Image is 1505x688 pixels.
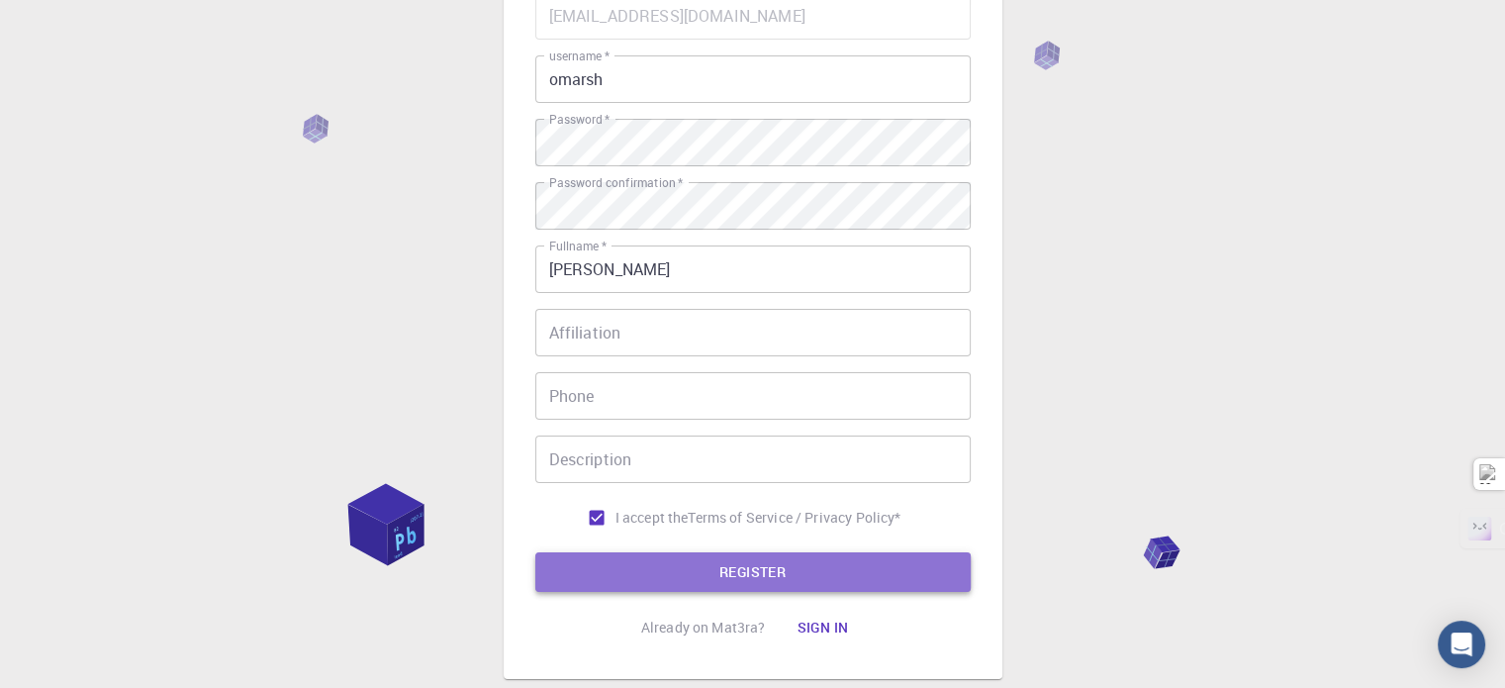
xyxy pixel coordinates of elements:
[615,508,689,528] span: I accept the
[549,238,607,254] label: Fullname
[549,174,683,191] label: Password confirmation
[1438,621,1485,668] div: Open Intercom Messenger
[688,508,900,528] p: Terms of Service / Privacy Policy *
[781,608,864,647] button: Sign in
[688,508,900,528] a: Terms of Service / Privacy Policy*
[549,111,610,128] label: Password
[549,48,610,64] label: username
[535,552,971,592] button: REGISTER
[641,618,766,638] p: Already on Mat3ra?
